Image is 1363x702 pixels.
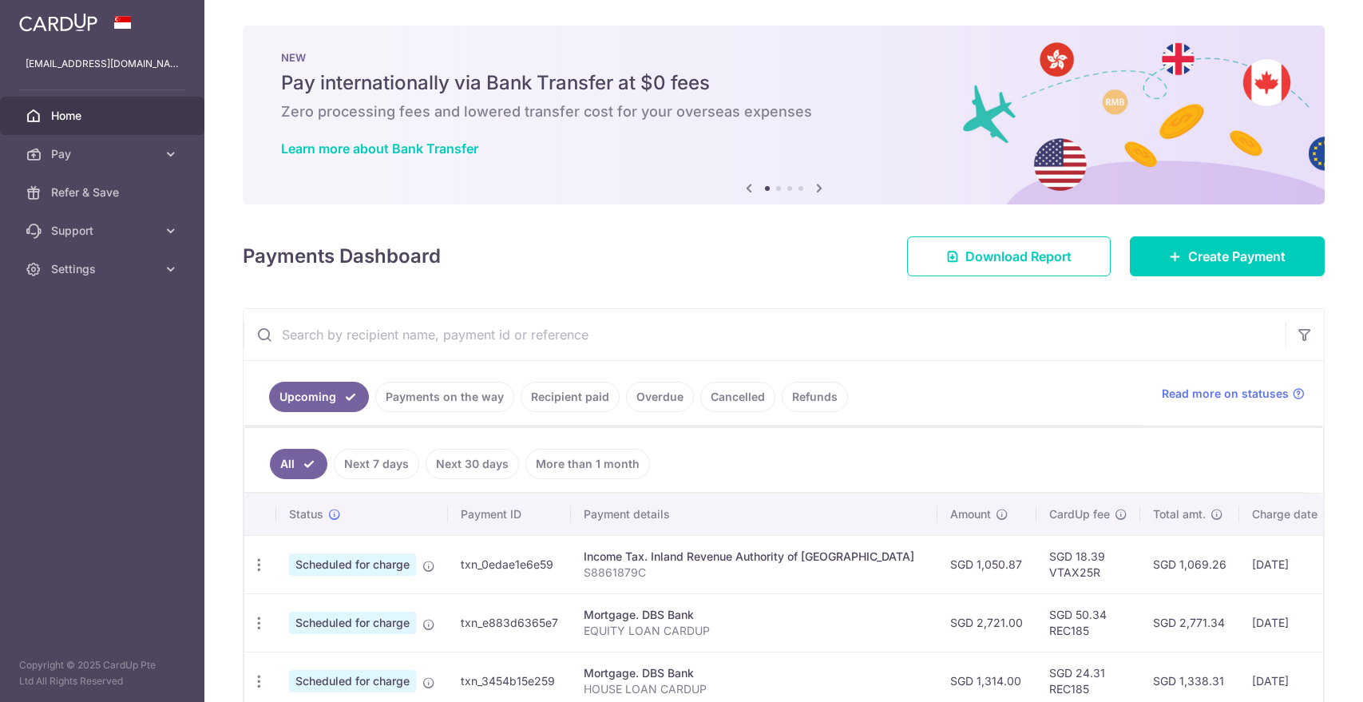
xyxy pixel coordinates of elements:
[243,242,441,271] h4: Payments Dashboard
[937,535,1036,593] td: SGD 1,050.87
[51,184,157,200] span: Refer & Save
[1162,386,1305,402] a: Read more on statuses
[1140,593,1239,652] td: SGD 2,771.34
[1036,535,1140,593] td: SGD 18.39 VTAX25R
[51,108,157,124] span: Home
[448,593,571,652] td: txn_e883d6365e7
[281,70,1286,96] h5: Pay internationally via Bank Transfer at $0 fees
[243,26,1325,204] img: Bank transfer banner
[700,382,775,412] a: Cancelled
[571,494,937,535] th: Payment details
[19,13,97,32] img: CardUp
[584,681,925,697] p: HOUSE LOAN CARDUP
[1140,535,1239,593] td: SGD 1,069.26
[448,494,571,535] th: Payment ID
[426,449,519,479] a: Next 30 days
[521,382,620,412] a: Recipient paid
[334,449,419,479] a: Next 7 days
[1036,593,1140,652] td: SGD 50.34 REC185
[269,382,369,412] a: Upcoming
[51,223,157,239] span: Support
[281,51,1286,64] p: NEW
[584,665,925,681] div: Mortgage. DBS Bank
[51,261,157,277] span: Settings
[937,593,1036,652] td: SGD 2,721.00
[782,382,848,412] a: Refunds
[525,449,650,479] a: More than 1 month
[1130,236,1325,276] a: Create Payment
[965,247,1072,266] span: Download Report
[584,623,925,639] p: EQUITY LOAN CARDUP
[950,506,991,522] span: Amount
[270,449,327,479] a: All
[626,382,694,412] a: Overdue
[584,607,925,623] div: Mortgage. DBS Bank
[1188,247,1286,266] span: Create Payment
[244,309,1286,360] input: Search by recipient name, payment id or reference
[281,102,1286,121] h6: Zero processing fees and lowered transfer cost for your overseas expenses
[289,612,416,634] span: Scheduled for charge
[1239,593,1348,652] td: [DATE]
[584,565,925,581] p: S8861879C
[448,535,571,593] td: txn_0edae1e6e59
[1239,535,1348,593] td: [DATE]
[281,141,478,157] a: Learn more about Bank Transfer
[289,506,323,522] span: Status
[584,549,925,565] div: Income Tax. Inland Revenue Authority of [GEOGRAPHIC_DATA]
[51,146,157,162] span: Pay
[907,236,1111,276] a: Download Report
[26,56,179,72] p: [EMAIL_ADDRESS][DOMAIN_NAME]
[1049,506,1110,522] span: CardUp fee
[289,553,416,576] span: Scheduled for charge
[1153,506,1206,522] span: Total amt.
[375,382,514,412] a: Payments on the way
[1162,386,1289,402] span: Read more on statuses
[289,670,416,692] span: Scheduled for charge
[1252,506,1317,522] span: Charge date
